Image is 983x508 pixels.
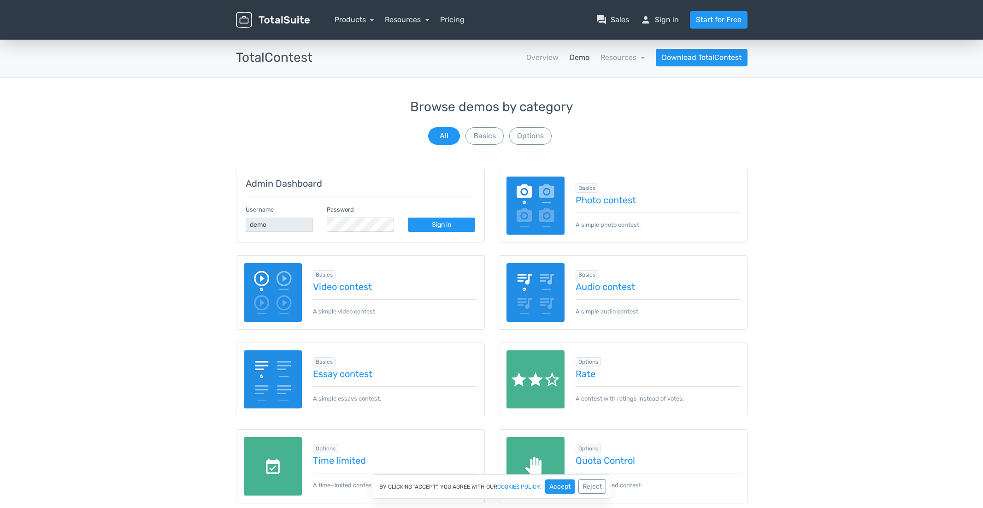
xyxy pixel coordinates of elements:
p: A contest with ratings instead of votes. [576,386,740,403]
span: Browse all in Basics [313,270,336,279]
div: By clicking "Accept", you agree with our . [372,474,611,499]
span: Browse all in Basics [576,183,598,193]
img: date-limited.png.webp [244,437,302,496]
a: Audio contest [576,282,740,292]
a: Resources [600,53,645,62]
a: Start for Free [690,11,748,29]
a: Overview [526,52,559,63]
button: Reject [578,479,606,494]
p: A simple video contest. [313,299,477,316]
button: Basics [465,127,504,145]
p: A time-limited contest. [313,473,477,490]
a: Video contest [313,282,477,292]
img: audio-poll.png.webp [506,263,565,322]
a: Demo [570,52,589,63]
img: image-poll.png.webp [506,177,565,235]
a: personSign in [640,14,679,25]
a: Essay contest [313,369,477,379]
h3: Browse demos by category [236,100,748,114]
p: A simple essays contest. [313,386,477,403]
p: A simple photo contest. [576,213,740,229]
a: Products [335,15,374,24]
p: A quota-limited contest. [576,473,740,490]
button: Accept [545,479,575,494]
img: essay-contest.png.webp [244,350,302,409]
span: Browse all in Basics [576,270,598,279]
img: video-poll.png.webp [244,263,302,322]
label: Username [246,205,274,214]
button: All [428,127,460,145]
a: Sign in [408,218,475,232]
h5: Admin Dashboard [246,178,475,189]
a: Download TotalContest [656,49,748,66]
span: question_answer [596,14,607,25]
a: Resources [385,15,429,24]
img: quota-limited.png.webp [506,437,565,496]
label: Password [327,205,354,214]
a: cookies policy [497,484,540,490]
a: Pricing [440,14,465,25]
span: Browse all in Basics [313,357,336,366]
a: Rate [576,369,740,379]
a: Photo contest [576,195,740,205]
span: Browse all in Options [576,444,601,453]
img: TotalSuite for WordPress [236,12,310,28]
span: Browse all in Options [313,444,338,453]
span: person [640,14,651,25]
a: Time limited [313,455,477,466]
a: question_answerSales [596,14,629,25]
img: rate.png.webp [506,350,565,409]
span: Browse all in Options [576,357,601,366]
a: Quota Control [576,455,740,466]
h3: TotalContest [236,51,312,65]
p: A simple audio contest. [576,299,740,316]
button: Options [509,127,552,145]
